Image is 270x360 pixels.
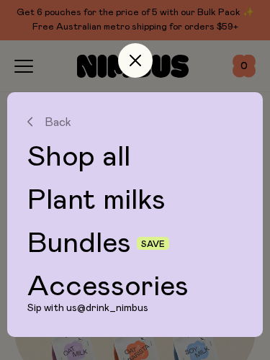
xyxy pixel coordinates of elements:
[141,240,165,248] span: Save
[27,115,243,128] button: Back
[27,272,243,301] a: Accessories
[27,186,243,215] a: Plant milks
[27,143,243,171] a: Shop all
[27,229,131,258] a: Bundles
[45,115,71,128] span: Back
